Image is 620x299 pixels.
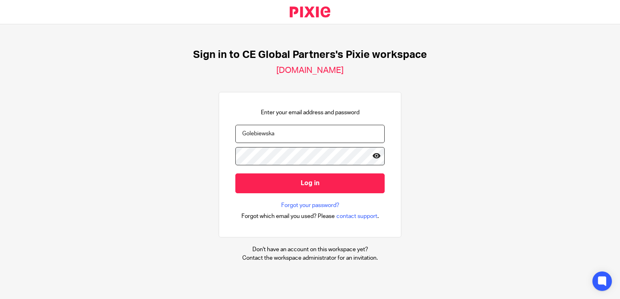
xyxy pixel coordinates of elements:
[281,201,339,209] a: Forgot your password?
[336,212,377,220] span: contact support
[193,49,427,61] h1: Sign in to CE Global Partners's Pixie workspace
[242,246,378,254] p: Don't have an account on this workspace yet?
[235,125,385,143] input: name@example.com
[242,254,378,262] p: Contact the workspace administrator for an invitation.
[235,173,385,193] input: Log in
[276,65,344,76] h2: [DOMAIN_NAME]
[241,212,335,220] span: Forgot which email you used? Please
[261,109,360,117] p: Enter your email address and password
[241,211,379,221] div: .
